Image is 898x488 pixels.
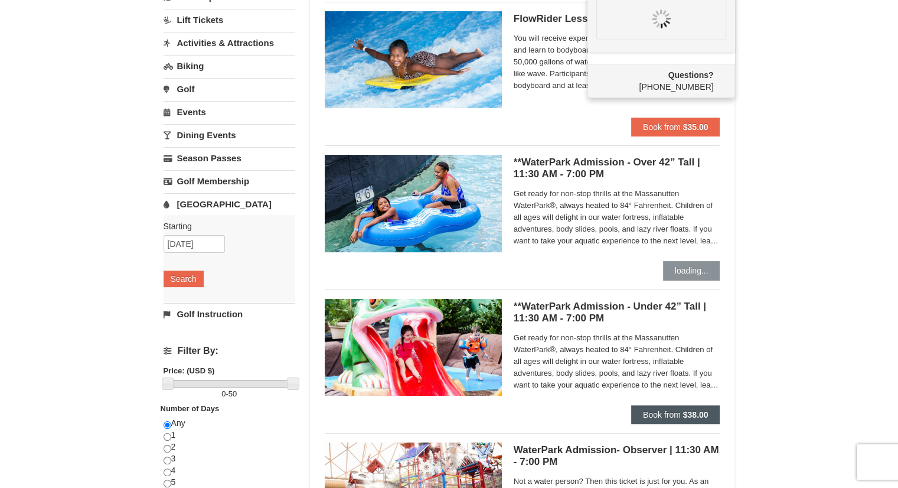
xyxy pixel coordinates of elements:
[164,55,295,77] a: Biking
[164,32,295,54] a: Activities & Attractions
[164,346,295,356] h4: Filter By:
[228,389,237,398] span: 50
[514,444,720,468] h5: WaterPark Admission- Observer | 11:30 AM - 7:00 PM
[596,69,714,92] span: [PHONE_NUMBER]
[631,405,720,424] button: Book from $38.00
[164,101,295,123] a: Events
[164,170,295,192] a: Golf Membership
[631,118,720,136] button: Book from $35.00
[164,220,286,232] label: Starting
[164,9,295,31] a: Lift Tickets
[164,303,295,325] a: Golf Instruction
[663,261,720,280] button: loading...
[514,332,720,391] span: Get ready for non-stop thrills at the Massanutten WaterPark®, always heated to 84° Fahrenheit. Ch...
[164,366,215,375] strong: Price: (USD $)
[325,299,502,396] img: 6619917-732-e1c471e4.jpg
[221,389,226,398] span: 0
[683,410,708,419] strong: $38.00
[164,388,295,400] label: -
[164,124,295,146] a: Dining Events
[164,271,204,287] button: Search
[652,9,671,28] img: wait.gif
[643,410,681,419] span: Book from
[514,188,720,247] span: Get ready for non-stop thrills at the Massanutten WaterPark®, always heated to 84° Fahrenheit. Ch...
[164,193,295,215] a: [GEOGRAPHIC_DATA]
[514,301,720,324] h5: **WaterPark Admission - Under 42” Tall | 11:30 AM - 7:00 PM
[643,122,681,132] span: Book from
[164,147,295,169] a: Season Passes
[325,155,502,252] img: 6619917-720-80b70c28.jpg
[668,70,713,80] strong: Questions?
[514,13,720,25] h5: FlowRider Lesson | 9:45 - 11:15 AM
[161,404,220,413] strong: Number of Days
[325,11,502,108] img: 6619917-216-363963c7.jpg
[514,32,720,92] span: You will receive expert training from a WaterPark Flow Pro and learn to bodyboard or surf on the ...
[683,122,708,132] strong: $35.00
[514,157,720,180] h5: **WaterPark Admission - Over 42” Tall | 11:30 AM - 7:00 PM
[164,78,295,100] a: Golf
